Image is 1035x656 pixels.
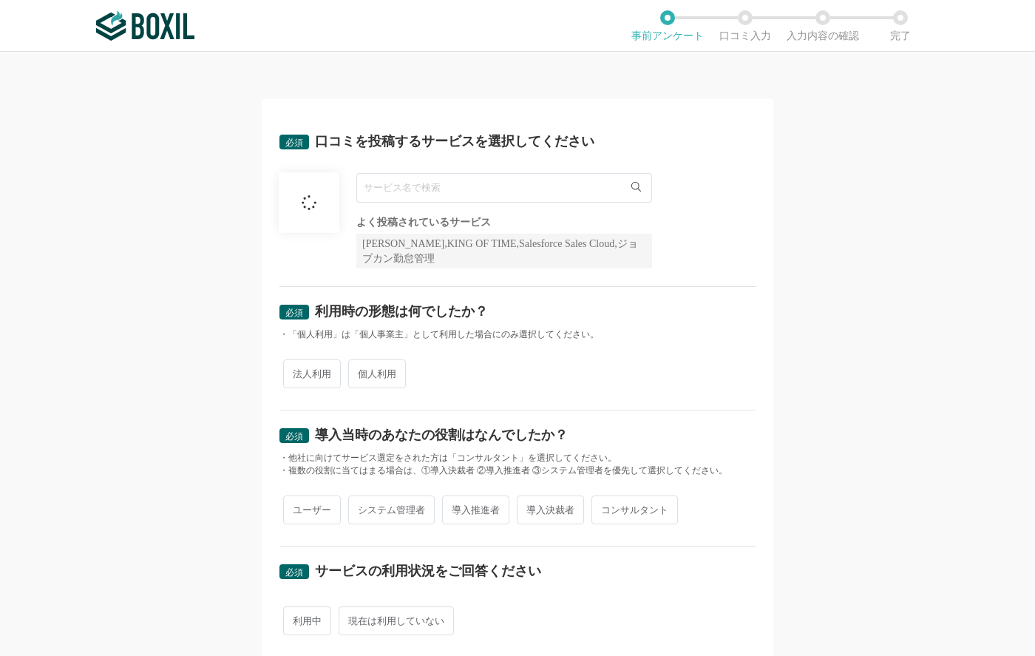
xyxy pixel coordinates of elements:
[315,135,594,148] div: 口コミを投稿するサービスを選択してください
[706,10,784,41] li: 口コミ入力
[315,564,541,578] div: サービスの利用状況をご回答ください
[315,428,568,442] div: 導入当時のあなたの役割はなんでしたか？
[285,138,303,148] span: 必須
[285,308,303,318] span: 必須
[348,496,435,524] span: システム管理者
[339,606,454,635] span: 現在は利用していない
[356,173,652,203] input: サービス名で検索
[348,359,406,388] span: 個人利用
[279,464,756,477] div: ・複数の役割に当てはまる場合は、①導入決裁者 ②導入推進者 ③システム管理者を優先して選択してください。
[442,496,509,524] span: 導入推進者
[96,11,194,41] img: ボクシルSaaS_ロゴ
[517,496,584,524] span: 導入決裁者
[283,359,341,388] span: 法人利用
[861,10,939,41] li: 完了
[628,10,706,41] li: 事前アンケート
[283,496,341,524] span: ユーザー
[315,305,488,318] div: 利用時の形態は何でしたか？
[285,567,303,578] span: 必須
[356,217,652,228] div: よく投稿されているサービス
[283,606,331,635] span: 利用中
[784,10,861,41] li: 入力内容の確認
[279,452,756,464] div: ・他社に向けてサービス選定をされた方は「コンサルタント」を選択してください。
[356,234,652,268] div: [PERSON_NAME],KING OF TIME,Salesforce Sales Cloud,ジョブカン勤怠管理
[591,496,678,524] span: コンサルタント
[279,328,756,341] div: ・「個人利用」は「個人事業主」として利用した場合にのみ選択してください。
[285,431,303,442] span: 必須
